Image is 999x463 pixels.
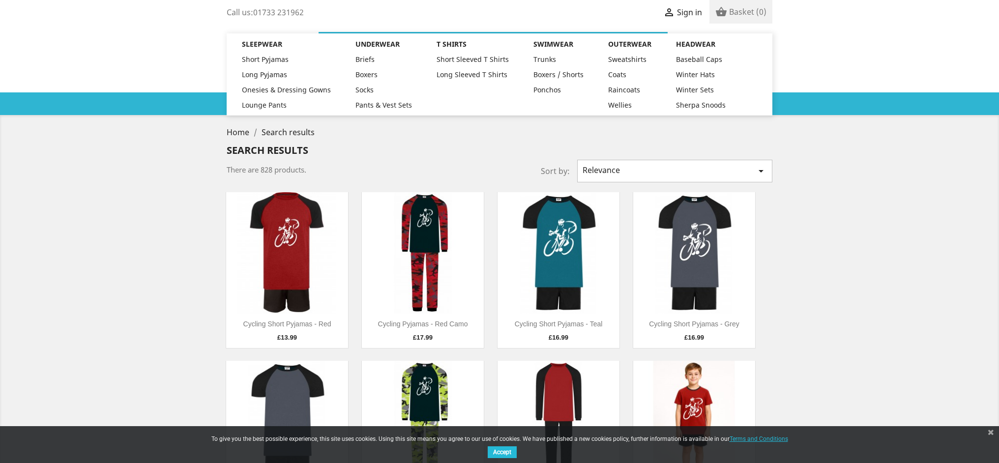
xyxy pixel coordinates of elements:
[262,127,315,138] a: Search results
[355,54,417,69] a: Briefs
[355,69,417,85] a: Boxers
[413,334,433,341] span: £17.99
[205,435,794,461] div: To give you the best possible experience, this site uses cookies. Using this site means you agree...
[498,192,619,314] img: Cycling Short Pyjamas - Teal
[355,100,417,115] a: Pants & Vest Sets
[608,69,656,85] a: Coats
[755,165,767,177] i: 
[676,69,731,85] a: Winter Hats
[243,320,331,328] a: Cycling Short Pyjamas - Red
[677,7,702,18] span: Sign in
[608,39,656,54] a: Outerwear
[277,334,297,341] span: £13.99
[437,39,514,54] a: T Shirts
[515,320,603,328] a: Cycling Short Pyjamas - Teal
[533,69,588,85] a: Boxers / Shorts
[577,160,773,182] button: Relevance
[533,85,588,100] a: Ponchos
[242,85,336,100] a: Onesies & Dressing Gowns
[533,39,588,54] a: Swimwear
[242,69,336,85] a: Long Pyjamas
[663,7,675,19] i: 
[676,39,731,54] a: Headwear
[676,85,731,100] a: Winter Sets
[362,192,484,314] img: Cycling Pyjamas - Red Camo
[533,54,588,69] a: Trunks
[227,127,249,138] span: Home
[549,334,568,341] span: £16.99
[756,6,766,17] span: (0)
[437,69,514,85] a: Long Sleeved T Shirts
[608,54,656,69] a: Sweatshirts
[676,54,731,69] a: Baseball Caps
[649,320,739,328] a: Cycling Short Pyjamas - Grey
[355,39,417,54] a: Underwear
[227,145,772,156] h2: Search results
[242,39,336,54] a: Sleepwear
[608,100,656,115] a: Wellies
[730,432,788,445] a: Terms and Conditions
[715,7,727,19] i: shopping_basket
[684,334,704,341] span: £16.99
[608,85,656,100] a: Raincoats
[488,446,517,458] button: Accept
[378,320,468,328] a: Cycling Pyjamas - Red Camo
[227,7,304,17] div: Call us:
[226,192,348,314] img: Cycling Short Pyjamas - Red
[676,100,731,115] a: Sherpa Snoods
[507,166,577,176] span: Sort by:
[242,54,336,69] a: Short Pyjamas
[227,127,251,138] a: Home
[729,6,754,17] span: Basket
[253,7,304,18] span: 01733 231962
[633,192,755,314] img: Cycling Short Pyjamas - Grey
[242,100,336,115] a: Lounge Pants
[227,165,492,174] p: There are 828 products.
[663,7,702,18] a:  Sign in
[355,85,417,100] a: Socks
[437,54,514,69] a: Short Sleeved T Shirts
